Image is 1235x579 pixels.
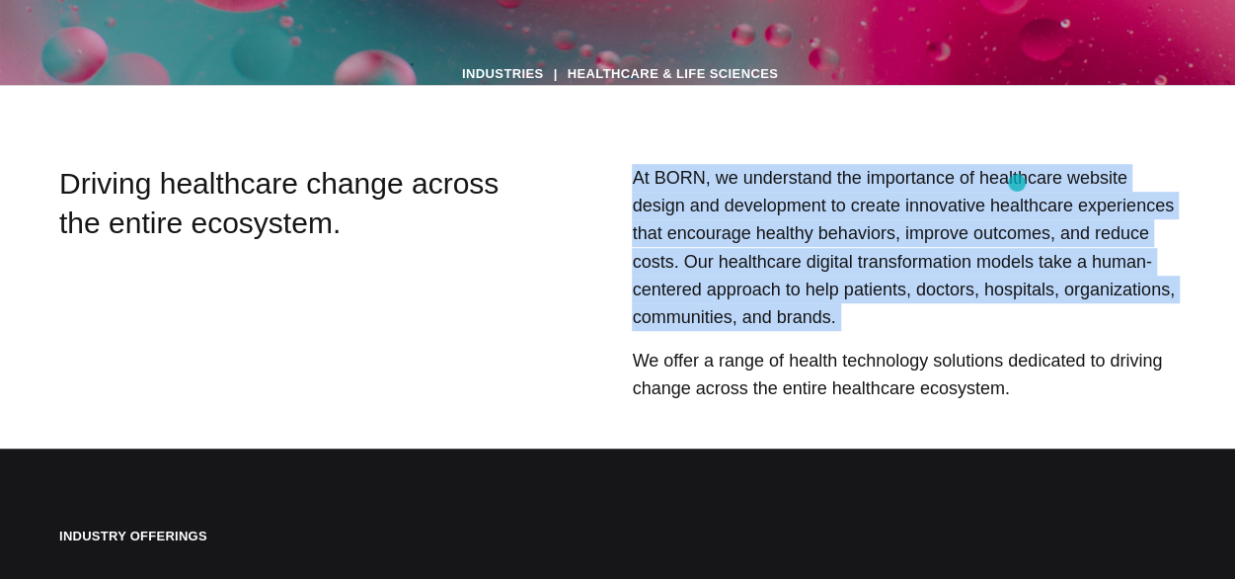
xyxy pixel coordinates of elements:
[632,347,1176,402] p: We offer a range of health technology solutions dedicated to driving change across the entire hea...
[59,164,507,409] div: Driving healthcare change across the entire ecosystem.
[462,59,544,89] a: Industries
[632,164,1176,331] p: At BORN, we understand the importance of healthcare website design and development to create inno...
[568,59,779,89] a: Healthcare & Life Sciences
